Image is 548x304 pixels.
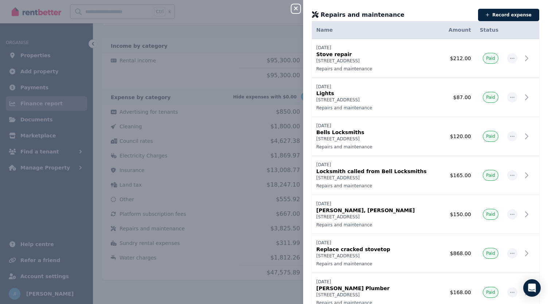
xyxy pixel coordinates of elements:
p: [DATE] [316,201,437,207]
td: $87.00 [441,78,475,117]
p: [DATE] [316,45,437,51]
p: [DATE] [316,84,437,90]
p: Repairs and maintenance [316,183,437,189]
p: Repairs and maintenance [316,261,437,267]
p: Bells Locksmiths [316,129,437,136]
span: Paid [486,133,495,139]
p: [DATE] [316,279,437,285]
p: [STREET_ADDRESS] [316,97,437,103]
th: Status [475,21,503,39]
p: [STREET_ADDRESS] [316,58,437,64]
span: Paid [486,94,495,100]
span: Paid [486,211,495,217]
p: Repairs and maintenance [316,222,437,228]
p: [DATE] [316,162,437,168]
p: Repairs and maintenance [316,66,437,72]
p: [STREET_ADDRESS] [316,214,437,220]
p: Lights [316,90,437,97]
td: $212.00 [441,39,475,78]
p: [STREET_ADDRESS] [316,253,437,259]
p: Repairs and maintenance [316,105,437,111]
span: Paid [486,172,495,178]
p: Locksmith called from Bell Locksmiths [316,168,437,175]
div: Open Intercom Messenger [523,279,541,297]
span: Paid [486,289,495,295]
p: [PERSON_NAME], [PERSON_NAME] [316,207,437,214]
p: [DATE] [316,123,437,129]
p: [STREET_ADDRESS] [316,136,437,142]
p: [PERSON_NAME] Plumber [316,285,437,292]
th: Amount [441,21,475,39]
span: Paid [486,55,495,61]
button: Record expense [478,9,539,21]
p: Stove repair [316,51,437,58]
td: $120.00 [441,117,475,156]
td: $868.00 [441,234,475,273]
th: Name [312,21,441,39]
p: [STREET_ADDRESS] [316,292,437,298]
p: [DATE] [316,240,437,246]
p: Repairs and maintenance [316,144,437,150]
td: $165.00 [441,156,475,195]
span: Repairs and maintenance [321,11,404,19]
td: $150.00 [441,195,475,234]
span: Paid [486,250,495,256]
p: Replace cracked stovetop [316,246,437,253]
p: [STREET_ADDRESS] [316,175,437,181]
